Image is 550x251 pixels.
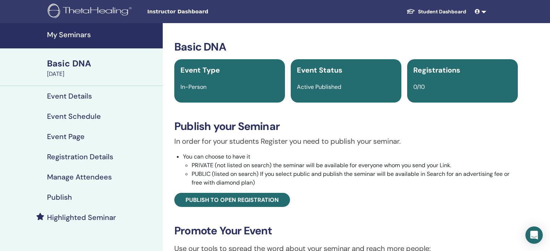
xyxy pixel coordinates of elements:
a: Basic DNA[DATE] [43,57,163,78]
h4: Highlighted Seminar [47,213,116,222]
li: PRIVATE (not listed on search) the seminar will be available for everyone whom you send your Link. [192,161,518,170]
h4: Registration Details [47,152,113,161]
span: Active Published [297,83,341,91]
span: Instructor Dashboard [147,8,256,16]
h3: Promote Your Event [174,224,518,237]
img: graduation-cap-white.svg [406,8,415,14]
h4: Publish [47,193,72,202]
span: Event Status [297,65,342,75]
a: Student Dashboard [401,5,472,18]
div: Basic DNA [47,57,158,70]
span: Publish to open registration [186,196,279,204]
div: [DATE] [47,70,158,78]
span: Registrations [413,65,460,75]
h3: Publish your Seminar [174,120,518,133]
div: Open Intercom Messenger [525,226,543,244]
h4: Event Details [47,92,92,100]
h4: Event Schedule [47,112,101,121]
span: Event Type [180,65,220,75]
span: In-Person [180,83,206,91]
h3: Basic DNA [174,40,518,53]
h4: My Seminars [47,30,158,39]
li: PUBLIC (listed on search) If you select public and publish the seminar will be available in Searc... [192,170,518,187]
span: 0/10 [413,83,425,91]
li: You can choose to have it [183,152,518,187]
h4: Event Page [47,132,85,141]
img: logo.png [48,4,134,20]
a: Publish to open registration [174,193,290,207]
p: In order for your students Register you need to publish your seminar. [174,136,518,147]
h4: Manage Attendees [47,173,112,181]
